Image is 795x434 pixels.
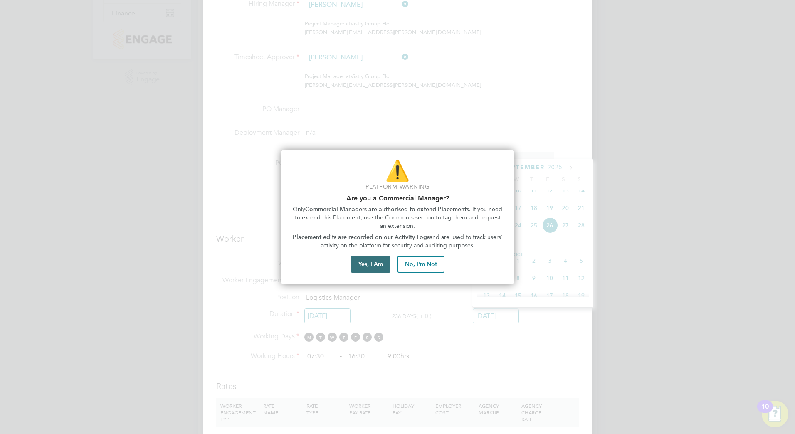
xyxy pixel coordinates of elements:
[291,194,504,202] h2: Are you a Commercial Manager?
[281,150,514,285] div: Are you part of the Commercial Team?
[291,183,504,191] p: Platform Warning
[295,206,504,229] span: . If you need to extend this Placement, use the Comments section to tag them and request an exten...
[293,206,305,213] span: Only
[397,256,444,273] button: No, I'm Not
[291,157,504,185] p: ⚠️
[293,234,430,241] strong: Placement edits are recorded on our Activity Logs
[351,256,390,273] button: Yes, I Am
[305,206,469,213] strong: Commercial Managers are authorised to extend Placements
[321,234,504,249] span: and are used to track users' activity on the platform for security and auditing purposes.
